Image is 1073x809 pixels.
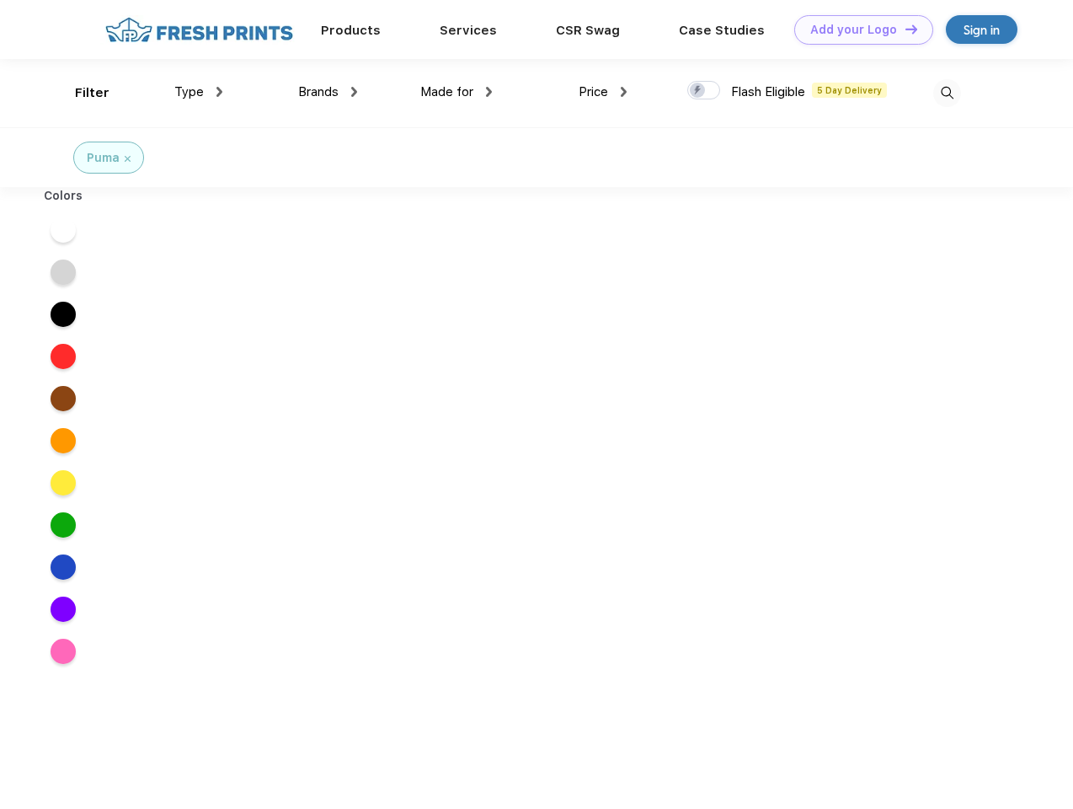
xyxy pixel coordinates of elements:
[100,15,298,45] img: fo%20logo%202.webp
[621,87,627,97] img: dropdown.png
[351,87,357,97] img: dropdown.png
[125,156,131,162] img: filter_cancel.svg
[486,87,492,97] img: dropdown.png
[946,15,1017,44] a: Sign in
[420,84,473,99] span: Made for
[731,84,805,99] span: Flash Eligible
[87,149,120,167] div: Puma
[812,83,887,98] span: 5 Day Delivery
[31,187,96,205] div: Colors
[964,20,1000,40] div: Sign in
[905,24,917,34] img: DT
[75,83,109,103] div: Filter
[933,79,961,107] img: desktop_search.svg
[321,23,381,38] a: Products
[174,84,204,99] span: Type
[579,84,608,99] span: Price
[810,23,897,37] div: Add your Logo
[216,87,222,97] img: dropdown.png
[556,23,620,38] a: CSR Swag
[440,23,497,38] a: Services
[298,84,339,99] span: Brands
